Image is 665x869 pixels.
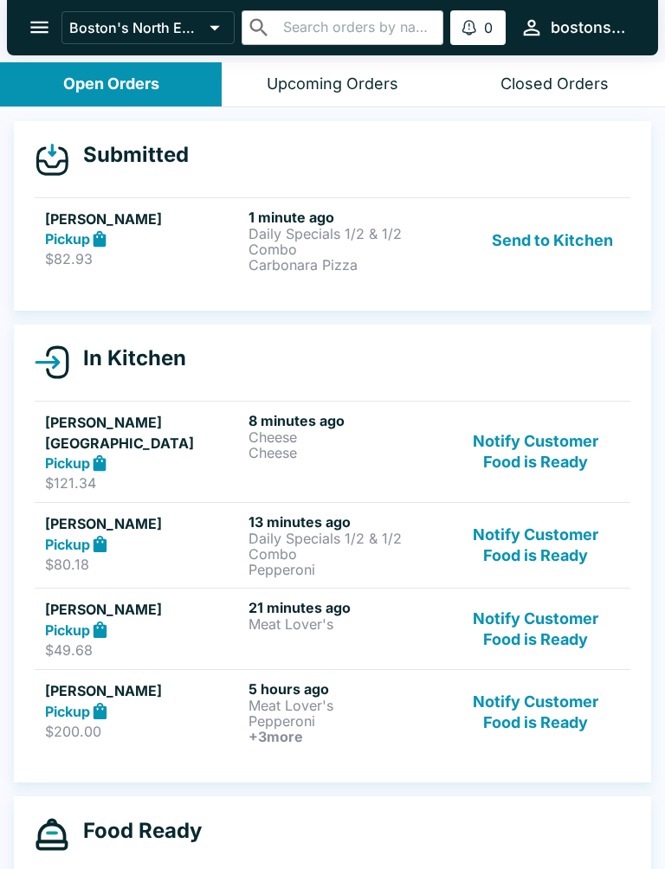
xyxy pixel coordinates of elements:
strong: Pickup [45,454,90,472]
p: $82.93 [45,250,242,267]
h6: 5 hours ago [249,680,445,698]
strong: Pickup [45,230,90,248]
button: Boston's North End Pizza Bakery [61,11,235,44]
p: Boston's North End Pizza Bakery [69,19,203,36]
div: Closed Orders [500,74,609,94]
h4: In Kitchen [69,345,186,371]
div: Upcoming Orders [267,74,398,94]
h5: [PERSON_NAME] [45,680,242,701]
button: Notify Customer Food is Ready [452,680,620,744]
h4: Food Ready [69,818,202,844]
p: Meat Lover's [249,698,445,713]
h6: + 3 more [249,729,445,744]
button: Notify Customer Food is Ready [452,513,620,577]
p: $200.00 [45,723,242,740]
p: $49.68 [45,641,242,659]
a: [PERSON_NAME]Pickup$49.6821 minutes agoMeat Lover'sNotify Customer Food is Ready [35,588,630,669]
a: [PERSON_NAME][GEOGRAPHIC_DATA]Pickup$121.348 minutes agoCheeseCheeseNotify Customer Food is Ready [35,401,630,503]
h5: [PERSON_NAME] [45,513,242,534]
input: Search orders by name or phone number [278,16,436,40]
h5: [PERSON_NAME] [45,209,242,229]
a: [PERSON_NAME]Pickup$82.931 minute agoDaily Specials 1/2 & 1/2 ComboCarbonara PizzaSend to Kitchen [35,197,630,283]
h6: 8 minutes ago [249,412,445,429]
div: bostonspizza [551,17,630,38]
div: Open Orders [63,74,159,94]
p: Pepperoni [249,713,445,729]
strong: Pickup [45,536,90,553]
button: Notify Customer Food is Ready [452,412,620,492]
p: Pepperoni [249,562,445,577]
h6: 1 minute ago [249,209,445,226]
h6: 13 minutes ago [249,513,445,531]
h6: 21 minutes ago [249,599,445,616]
strong: Pickup [45,621,90,639]
button: bostonspizza [513,9,637,46]
p: 0 [484,19,493,36]
a: [PERSON_NAME]Pickup$80.1813 minutes agoDaily Specials 1/2 & 1/2 ComboPepperoniNotify Customer Foo... [35,502,630,588]
p: Cheese [249,429,445,445]
h5: [PERSON_NAME][GEOGRAPHIC_DATA] [45,412,242,454]
button: Notify Customer Food is Ready [452,599,620,659]
button: open drawer [17,5,61,49]
h5: [PERSON_NAME] [45,599,242,620]
strong: Pickup [45,703,90,720]
p: Cheese [249,445,445,460]
p: Daily Specials 1/2 & 1/2 Combo [249,226,445,257]
a: [PERSON_NAME]Pickup$200.005 hours agoMeat Lover'sPepperoni+3moreNotify Customer Food is Ready [35,669,630,755]
p: Carbonara Pizza [249,257,445,273]
p: Meat Lover's [249,616,445,632]
p: $121.34 [45,474,242,492]
h4: Submitted [69,142,189,168]
button: Send to Kitchen [485,209,620,273]
p: $80.18 [45,556,242,573]
p: Daily Specials 1/2 & 1/2 Combo [249,531,445,562]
